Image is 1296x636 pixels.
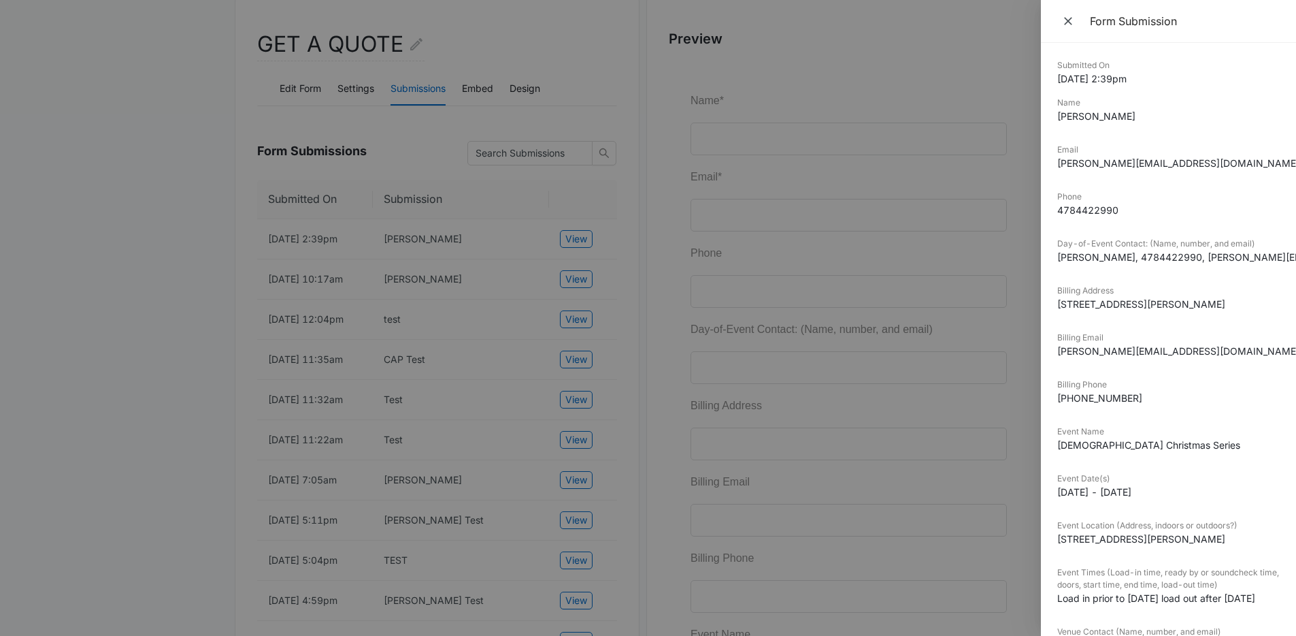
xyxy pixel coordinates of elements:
[1057,426,1280,438] dt: Event Name
[1057,71,1280,86] dd: [DATE] 2:39pm
[1057,532,1280,546] dd: [STREET_ADDRESS][PERSON_NAME]
[1057,332,1280,344] dt: Billing Email
[1057,59,1280,71] dt: Submitted On
[1057,473,1280,485] dt: Event Date(s)
[1057,144,1280,156] dt: Email
[1057,238,1280,250] dt: Day-of-Event Contact: (Name, number, and email)
[1057,203,1280,217] dd: 4784422990
[1057,285,1280,297] dt: Billing Address
[1057,97,1280,109] dt: Name
[1057,485,1280,499] dd: [DATE] - [DATE]
[1061,12,1078,31] span: Close
[1057,250,1280,264] dd: [PERSON_NAME], 4784422990, [PERSON_NAME][EMAIL_ADDRESS][DOMAIN_NAME]
[1057,156,1280,170] dd: [PERSON_NAME][EMAIL_ADDRESS][DOMAIN_NAME]
[1057,297,1280,311] dd: [STREET_ADDRESS][PERSON_NAME]
[1057,391,1280,405] dd: [PHONE_NUMBER]
[1057,109,1280,123] dd: [PERSON_NAME]
[1057,11,1082,31] button: Close
[1057,379,1280,391] dt: Billing Phone
[1057,567,1280,591] dt: Event Times (Load-in time, ready by or soundcheck time, doors, start time, end time, load-out time)
[1057,438,1280,452] dd: [DEMOGRAPHIC_DATA] Christmas Series
[1090,14,1280,29] div: Form Submission
[1057,591,1280,605] dd: Load in prior to [DATE] load out after [DATE]
[1057,520,1280,532] dt: Event Location (Address, indoors or outdoors?)
[1057,344,1280,358] dd: [PERSON_NAME][EMAIL_ADDRESS][DOMAIN_NAME]
[1057,191,1280,203] dt: Phone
